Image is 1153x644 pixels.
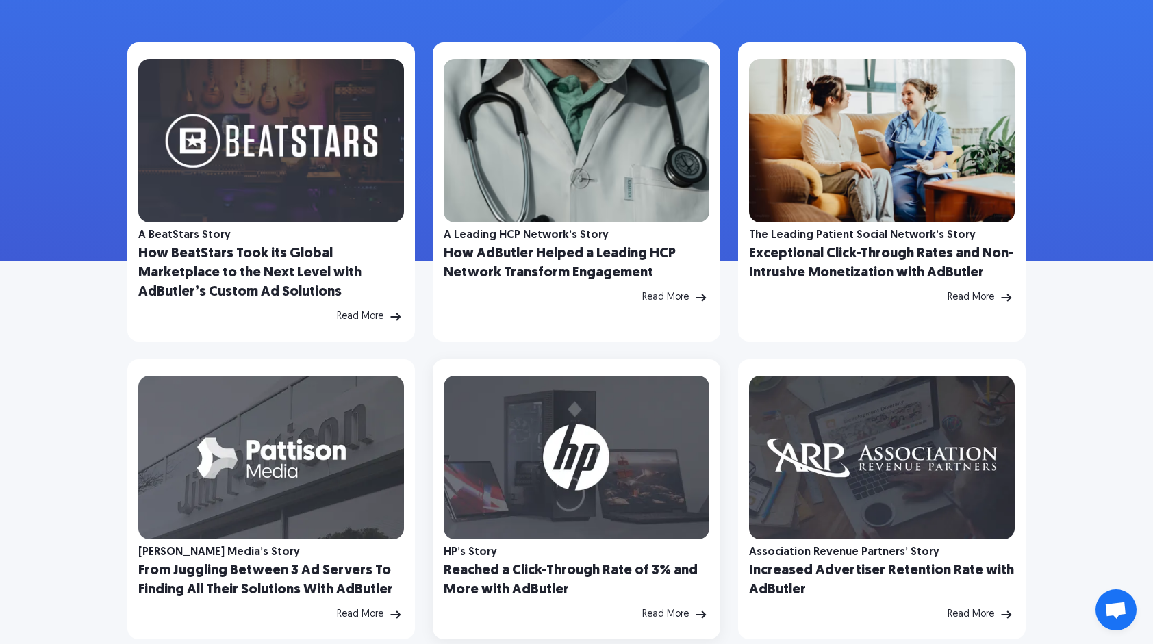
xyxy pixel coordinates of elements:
[642,610,689,619] div: Read More
[738,359,1026,639] a: Association Revenue Partners’ Story Increased Advertiser Retention Rate with AdButler Read More
[749,244,1015,283] h2: Exceptional Click-Through Rates and Non-Intrusive Monetization with AdButler
[127,42,415,342] a: A BeatStars Story How BeatStars Took its Global Marketplace to the Next Level with AdButler’s Cus...
[138,231,231,240] div: A BeatStars Story
[948,610,994,619] div: Read More
[433,42,720,342] a: A Leading HCP Network’s Story How AdButler Helped a Leading HCP Network Transform Engagement Read...
[948,293,994,302] div: Read More
[749,231,976,240] div: The Leading Patient Social Network’s Story
[433,359,720,639] a: HP’s Story Reached a Click-Through Rate of 3% and More with AdButler Read More
[444,244,709,283] h2: How AdButler Helped a Leading HCP Network Transform Engagement
[138,244,404,302] h2: How BeatStars Took its Global Marketplace to the Next Level with AdButler’s Custom Ad Solutions
[749,548,939,557] div: Association Revenue Partners’ Story
[749,561,1015,600] h2: Increased Advertiser Retention Rate with AdButler
[138,548,300,557] div: [PERSON_NAME] Media’s Story
[444,231,609,240] div: A Leading HCP Network’s Story
[337,610,383,619] div: Read More
[444,548,497,557] div: HP’s Story
[642,293,689,302] div: Read More
[444,561,709,600] h2: Reached a Click-Through Rate of 3% and More with AdButler
[738,42,1026,342] a: The Leading Patient Social Network’s Story Exceptional Click-Through Rates and Non-Intrusive Mone...
[337,312,383,322] div: Read More
[127,359,415,639] a: [PERSON_NAME] Media’s Story From Juggling Between 3 Ad Servers To Finding All Their Solutions Wit...
[138,561,404,600] h2: From Juggling Between 3 Ad Servers To Finding All Their Solutions With AdButler
[1095,589,1137,630] div: Open chat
